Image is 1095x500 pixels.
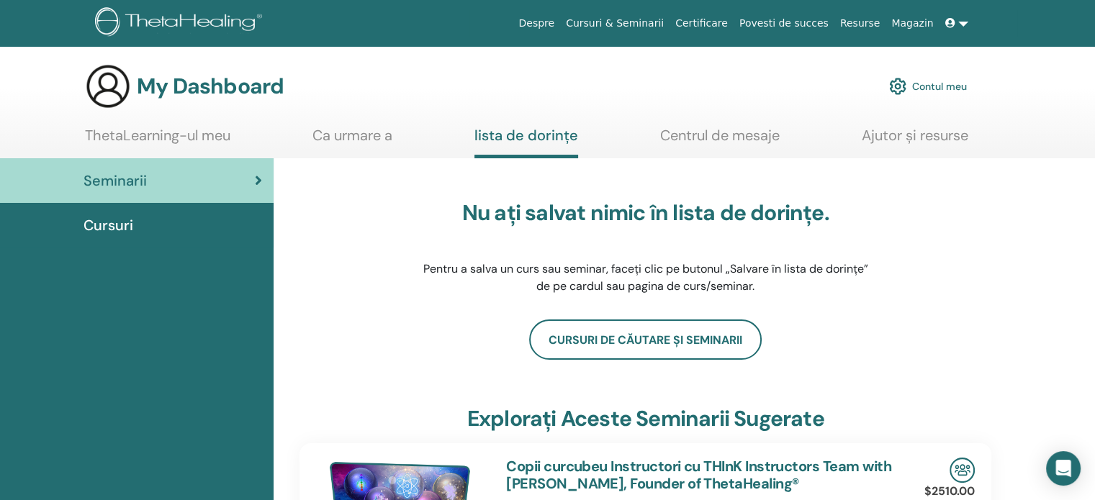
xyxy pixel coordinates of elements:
[419,260,873,295] p: Pentru a salva un curs sau seminar, faceți clic pe butonul „Salvare în lista de dorințe” de pe ca...
[862,127,968,155] a: Ajutor și resurse
[924,483,975,500] p: $2510.00
[85,127,230,155] a: ThetaLearning-ul meu
[467,406,824,432] h3: Explorați aceste seminarii sugerate
[85,63,131,109] img: generic-user-icon.jpg
[312,127,392,155] a: Ca urmare a
[889,74,906,99] img: cog.svg
[84,170,147,191] span: Seminarii
[950,458,975,483] img: In-Person Seminar
[474,127,578,158] a: lista de dorințe
[137,73,284,99] h3: My Dashboard
[84,214,133,236] span: Cursuri
[889,71,967,102] a: Contul meu
[506,457,891,493] a: Copii curcubeu Instructori cu THInK Instructors Team with [PERSON_NAME], Founder of ThetaHealing®
[419,200,873,226] h3: Nu ați salvat nimic în lista de dorințe.
[560,10,670,37] a: Cursuri & Seminarii
[513,10,560,37] a: Despre
[886,10,939,37] a: Magazin
[1046,451,1081,486] div: Open Intercom Messenger
[660,127,780,155] a: Centrul de mesaje
[529,319,762,360] a: Cursuri de căutare și seminarii
[834,10,886,37] a: Resurse
[734,10,834,37] a: Povesti de succes
[95,7,267,40] img: logo.png
[670,10,734,37] a: Certificare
